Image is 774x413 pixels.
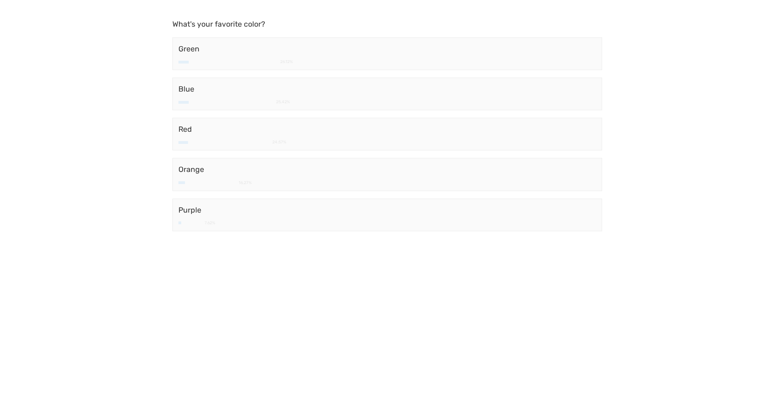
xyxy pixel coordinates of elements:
span: Green [178,43,596,55]
div: 16.27% [250,181,263,185]
p: What's your favorite color? [172,19,602,30]
div: 25.42% [289,100,303,104]
span: Blue [178,84,596,95]
span: Orange [178,164,596,175]
span: Purple [178,205,596,216]
div: 7.62% [214,221,225,225]
span: Red [178,124,596,135]
div: 26.12% [291,60,304,64]
div: 24.57% [285,140,299,144]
